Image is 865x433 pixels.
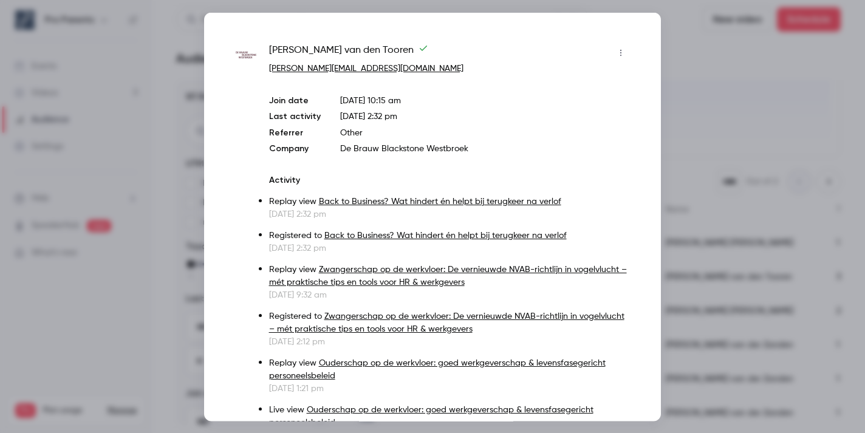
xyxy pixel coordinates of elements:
[269,335,631,347] p: [DATE] 2:12 pm
[269,288,631,301] p: [DATE] 9:32 am
[269,64,463,72] a: [PERSON_NAME][EMAIL_ADDRESS][DOMAIN_NAME]
[234,44,257,66] img: debrauw.com
[340,112,397,120] span: [DATE] 2:32 pm
[269,242,631,254] p: [DATE] 2:32 pm
[269,356,631,382] p: Replay view
[269,312,624,333] a: Zwangerschap op de werkvloer: De vernieuwde NVAB-richtlijn in vogelvlucht – mét praktische tips e...
[269,382,631,394] p: [DATE] 1:21 pm
[269,94,321,106] p: Join date
[269,43,428,62] span: [PERSON_NAME] van den Tooren
[340,126,631,138] p: Other
[269,195,631,208] p: Replay view
[340,142,631,154] p: De Brauw Blackstone Westbroek
[340,94,631,106] p: [DATE] 10:15 am
[269,110,321,123] p: Last activity
[269,265,627,286] a: Zwangerschap op de werkvloer: De vernieuwde NVAB-richtlijn in vogelvlucht – mét praktische tips e...
[324,231,567,239] a: Back to Business? Wat hindert én helpt bij terugkeer na verlof
[269,405,593,426] a: Ouderschap op de werkvloer: goed werkgeverschap & levensfasegericht personeelsbeleid
[319,197,561,205] a: Back to Business? Wat hindert én helpt bij terugkeer na verlof
[269,358,606,380] a: Ouderschap op de werkvloer: goed werkgeverschap & levensfasegericht personeelsbeleid
[269,174,631,186] p: Activity
[269,310,631,335] p: Registered to
[269,208,631,220] p: [DATE] 2:32 pm
[269,263,631,288] p: Replay view
[269,229,631,242] p: Registered to
[269,403,631,429] p: Live view
[269,142,321,154] p: Company
[269,126,321,138] p: Referrer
